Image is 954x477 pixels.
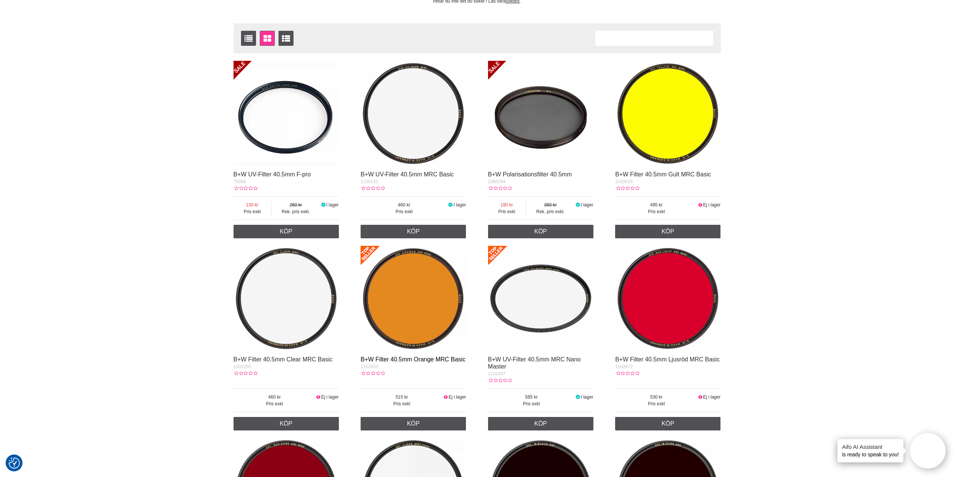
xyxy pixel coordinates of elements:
i: I lager [575,394,581,400]
span: 495 [615,202,698,208]
a: B+W Filter 40.5mm Clear MRC Basic [234,356,333,363]
span: 130 [234,202,271,208]
span: I lager [581,202,593,208]
span: Pris exkl [488,400,575,407]
i: I lager [320,202,326,208]
span: Ej i lager [703,394,721,400]
a: B+W UV-Filter 40.5mm MRC Nano Master [488,356,581,370]
a: B+W UV-Filter 40.5mm F-pro [234,171,311,178]
a: Utökad listvisning [279,31,294,46]
a: B+W Filter 40.5mm Gult MRC Basic [615,171,711,178]
a: Köp [361,417,466,430]
h4: Aifo AI Assistant [842,443,899,451]
span: 1065294 [488,179,506,184]
i: Ej i lager [316,394,321,400]
img: B+W UV-Filter 40.5mm MRC Nano Master [488,246,593,351]
span: 1102653 [361,364,378,369]
img: B+W UV-Filter 40.5mm F-pro [234,61,339,166]
img: B+W UV-Filter 40.5mm MRC Basic [361,61,466,166]
a: Köp [361,225,466,238]
span: Rek. pris exkl. [271,208,320,215]
span: Ej i lager [448,394,466,400]
i: I lager [448,202,454,208]
i: Ej i lager [698,202,703,208]
span: 460 [361,202,448,208]
a: Listvisning [241,31,256,46]
a: Köp [615,417,720,430]
img: B+W Filter 40.5mm Ljusröd MRC Basic [615,246,720,351]
img: B+W Filter 40.5mm Orange MRC Basic [361,246,466,351]
span: Pris exkl [488,208,526,215]
a: Köp [615,225,720,238]
div: Kundbetyg: 0 [234,370,258,377]
i: I lager [575,202,581,208]
span: 1101250 [234,364,251,369]
span: Pris exkl [615,208,698,215]
span: 1100132 [361,179,378,184]
a: Köp [488,225,593,238]
img: B+W Filter 40.5mm Gult MRC Basic [615,61,720,166]
span: 1102672 [615,364,633,369]
img: Revisit consent button [9,457,20,469]
span: I lager [326,202,338,208]
div: Kundbetyg: 0 [488,377,512,384]
span: 260 [271,202,320,208]
span: 530 [615,394,698,400]
a: Köp [234,225,339,238]
span: 1101497 [488,371,506,376]
a: B+W Polarisationsfilter 40.5mm [488,171,572,178]
div: Kundbetyg: 0 [615,370,639,377]
a: Fönstervisning [260,31,275,46]
span: 380 [526,202,575,208]
div: Kundbetyg: 0 [488,185,512,192]
span: Rek. pris exkl. [526,208,575,215]
img: B+W Filter 40.5mm Clear MRC Basic [234,246,339,351]
span: 1102635 [615,179,633,184]
span: Pris exkl [361,208,448,215]
i: Ej i lager [698,394,703,400]
a: B+W Filter 40.5mm Orange MRC Basic [361,356,466,363]
div: Kundbetyg: 0 [234,185,258,192]
div: is ready to speak to you! [837,439,903,462]
span: 70068 [234,179,246,184]
a: Köp [488,417,593,430]
span: 585 [488,394,575,400]
span: Ej i lager [703,202,721,208]
button: Samtyckesinställningar [9,456,20,470]
span: I lager [454,202,466,208]
span: Pris exkl [234,400,316,407]
span: Pris exkl [615,400,698,407]
div: Kundbetyg: 0 [361,185,385,192]
span: 190 [488,202,526,208]
span: I lager [581,394,593,400]
a: B+W UV-Filter 40.5mm MRC Basic [361,171,454,178]
span: 515 [361,394,443,400]
i: Ej i lager [443,394,449,400]
div: Kundbetyg: 0 [361,370,385,377]
span: Pris exkl [234,208,271,215]
a: B+W Filter 40.5mm Ljusröd MRC Basic [615,356,720,363]
span: Ej i lager [321,394,339,400]
span: 460 [234,394,316,400]
a: Köp [234,417,339,430]
img: B+W Polarisationsfilter 40.5mm [488,61,593,166]
div: Kundbetyg: 0 [615,185,639,192]
span: Pris exkl [361,400,443,407]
